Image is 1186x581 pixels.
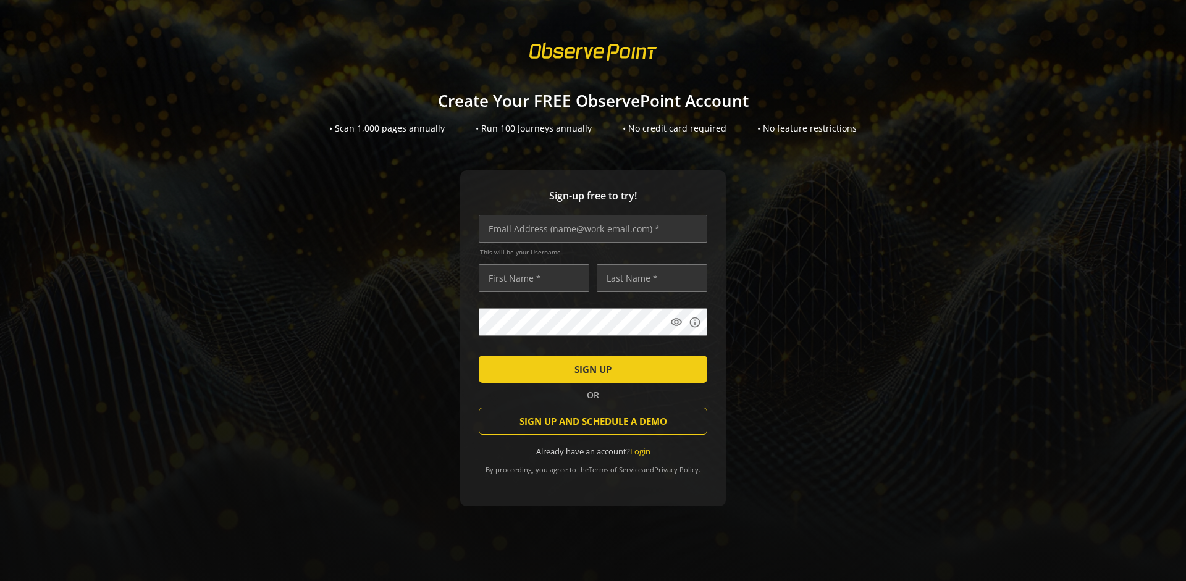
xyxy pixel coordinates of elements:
span: Sign-up free to try! [479,189,707,203]
div: • Scan 1,000 pages annually [329,122,445,135]
input: Email Address (name@work-email.com) * [479,215,707,243]
div: Already have an account? [479,446,707,458]
a: Terms of Service [589,465,642,474]
mat-icon: info [689,316,701,328]
mat-icon: visibility [670,316,683,328]
div: • No credit card required [623,122,726,135]
button: SIGN UP [479,356,707,383]
div: By proceeding, you agree to the and . [479,457,707,474]
div: • No feature restrictions [757,122,857,135]
span: SIGN UP [574,358,612,380]
button: SIGN UP AND SCHEDULE A DEMO [479,408,707,435]
span: SIGN UP AND SCHEDULE A DEMO [519,410,667,432]
a: Privacy Policy [654,465,699,474]
input: Last Name * [597,264,707,292]
a: Login [630,446,650,457]
input: First Name * [479,264,589,292]
span: This will be your Username [480,248,707,256]
span: OR [582,389,604,401]
div: • Run 100 Journeys annually [476,122,592,135]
